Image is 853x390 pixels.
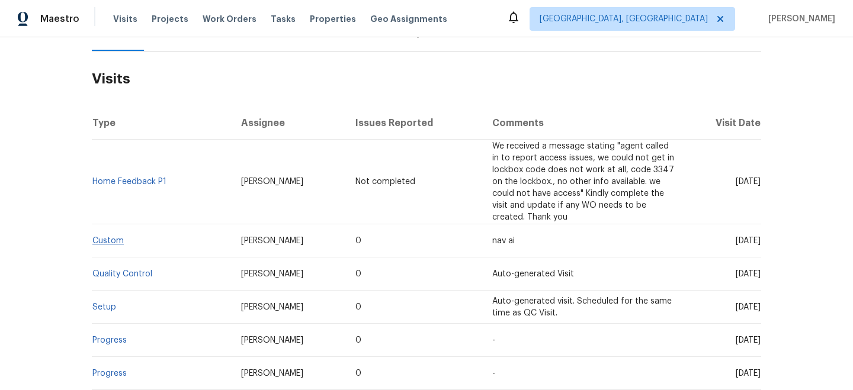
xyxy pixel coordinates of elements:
[355,369,361,378] span: 0
[736,336,761,344] span: [DATE]
[355,303,361,311] span: 0
[492,336,495,344] span: -
[355,178,415,186] span: Not completed
[241,178,303,186] span: [PERSON_NAME]
[540,13,708,25] span: [GEOGRAPHIC_DATA], [GEOGRAPHIC_DATA]
[241,270,303,278] span: [PERSON_NAME]
[736,237,761,245] span: [DATE]
[492,142,674,221] span: We received a message stating "agent called in to report access issues, we could not get in lockb...
[92,369,127,378] a: Progress
[492,270,574,278] span: Auto-generated Visit
[736,369,761,378] span: [DATE]
[736,178,761,186] span: [DATE]
[40,13,79,25] span: Maestro
[92,270,152,278] a: Quality Control
[241,336,303,344] span: [PERSON_NAME]
[92,178,166,186] a: Home Feedback P1
[241,237,303,245] span: [PERSON_NAME]
[92,237,124,245] a: Custom
[241,369,303,378] span: [PERSON_NAME]
[92,107,232,140] th: Type
[764,13,835,25] span: [PERSON_NAME]
[271,15,296,23] span: Tasks
[370,13,447,25] span: Geo Assignments
[203,13,256,25] span: Work Orders
[92,303,116,311] a: Setup
[232,107,347,140] th: Assignee
[736,303,761,311] span: [DATE]
[355,270,361,278] span: 0
[113,13,137,25] span: Visits
[492,297,672,317] span: Auto-generated visit. Scheduled for the same time as QC Visit.
[492,237,515,245] span: nav ai
[310,13,356,25] span: Properties
[355,336,361,344] span: 0
[152,13,188,25] span: Projects
[684,107,761,140] th: Visit Date
[346,107,482,140] th: Issues Reported
[92,51,761,107] h2: Visits
[736,270,761,278] span: [DATE]
[355,237,361,245] span: 0
[92,336,127,344] a: Progress
[241,303,303,311] span: [PERSON_NAME]
[492,369,495,378] span: -
[483,107,684,140] th: Comments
